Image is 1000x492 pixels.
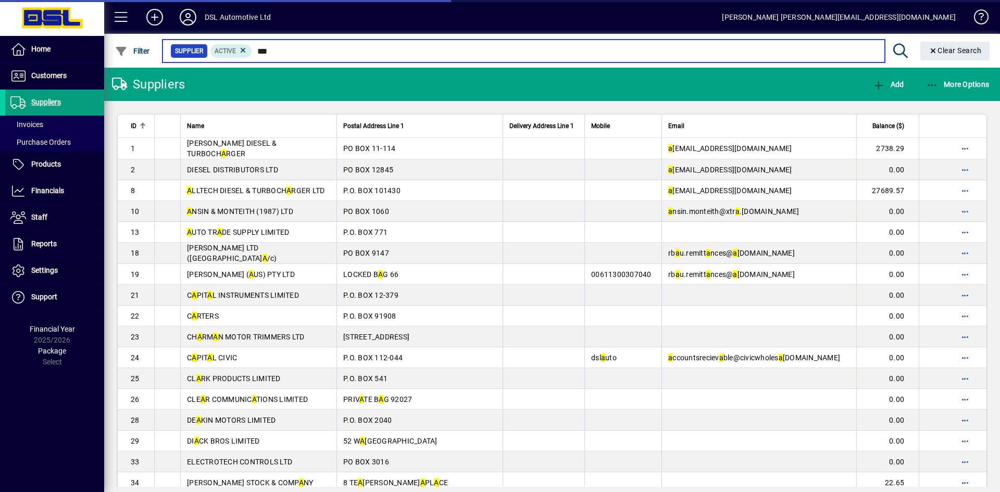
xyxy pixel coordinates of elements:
[957,370,973,387] button: More options
[957,433,973,449] button: More options
[735,207,740,216] em: a
[668,186,792,195] span: [EMAIL_ADDRESS][DOMAIN_NAME]
[5,258,104,284] a: Settings
[187,437,260,445] span: DI CK BROS LIMITED
[957,203,973,220] button: More options
[131,291,140,299] span: 21
[856,368,919,389] td: 0.00
[187,333,305,341] span: CH RM N MOTOR TRIMMERS LTD
[601,354,605,362] em: a
[343,354,403,362] span: P.O. BOX 112-044
[957,474,973,491] button: More options
[957,182,973,199] button: More options
[213,333,218,341] em: A
[676,249,680,257] em: a
[197,333,202,341] em: A
[856,431,919,451] td: 0.00
[187,207,192,216] em: A
[343,374,387,383] span: P.O. BOX 541
[131,374,140,383] span: 25
[112,76,185,93] div: Suppliers
[131,478,140,487] span: 34
[856,410,919,431] td: 0.00
[31,160,61,168] span: Products
[249,270,254,279] em: A
[343,120,404,132] span: Postal Address Line 1
[299,478,304,487] em: A
[668,354,672,362] em: a
[591,120,610,132] span: Mobile
[31,186,64,195] span: Financials
[343,166,393,174] span: PO BOX 12845
[957,287,973,304] button: More options
[434,478,439,487] em: A
[131,120,148,132] div: ID
[131,458,140,466] span: 33
[131,333,140,341] span: 23
[870,75,906,94] button: Add
[668,354,840,362] span: ccountsreciev ble@civicwholes [DOMAIN_NAME]
[923,75,992,94] button: More Options
[343,144,395,153] span: PO BOX 11-114
[286,186,291,195] em: A
[5,133,104,151] a: Purchase Orders
[343,395,412,403] span: PRIV TE B G 92027
[187,186,192,195] em: A
[31,45,51,53] span: Home
[343,228,387,236] span: P.O. BOX 771
[187,228,289,236] span: UTO TR DE SUPPLY LIMITED
[856,201,919,222] td: 0.00
[591,120,655,132] div: Mobile
[779,354,783,362] em: a
[856,243,919,264] td: 0.00
[131,228,140,236] span: 13
[31,266,58,274] span: Settings
[207,291,212,299] em: A
[343,437,438,445] span: 52 W [GEOGRAPHIC_DATA]
[131,270,140,279] span: 19
[957,161,973,178] button: More options
[591,354,617,362] span: dsl uto
[343,249,389,257] span: PO BOX 9147
[31,239,57,248] span: Reports
[187,186,324,195] span: LLTECH DIESEL & TURBOCH RGER LTD
[171,8,205,27] button: Profile
[343,186,401,195] span: P.O. BOX 101430
[668,186,672,195] em: a
[131,416,140,424] span: 28
[221,149,226,158] em: A
[343,478,448,487] span: 8 TE [PERSON_NAME] PL CE
[207,354,212,362] em: A
[31,213,47,221] span: Staff
[856,138,919,159] td: 2738.29
[343,458,389,466] span: PO BOX 3016
[187,120,204,132] span: Name
[360,437,365,445] em: A
[187,395,308,403] span: CLE R COMMUNIC TIONS LIMITED
[343,270,398,279] span: LOCKED B G 66
[215,47,236,55] span: Active
[957,453,973,470] button: More options
[10,120,43,129] span: Invoices
[113,42,153,60] button: Filter
[343,312,396,320] span: P.O. BOX 91908
[719,354,723,362] em: a
[31,293,57,301] span: Support
[863,120,914,132] div: Balance ($)
[192,354,196,362] em: A
[856,306,919,326] td: 0.00
[379,395,383,403] em: A
[343,416,392,424] span: P.O. BOX 2040
[856,389,919,410] td: 0.00
[31,98,61,106] span: Suppliers
[5,178,104,204] a: Financials
[30,325,75,333] span: Financial Year
[509,120,574,132] span: Delivery Address Line 1
[957,224,973,241] button: More options
[929,46,982,55] span: Clear Search
[668,207,799,216] span: nsin.monteith@xtr .[DOMAIN_NAME]
[187,354,237,362] span: C PIT L CIVIC
[5,116,104,133] a: Invoices
[175,46,203,56] span: Supplier
[856,451,919,472] td: 0.00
